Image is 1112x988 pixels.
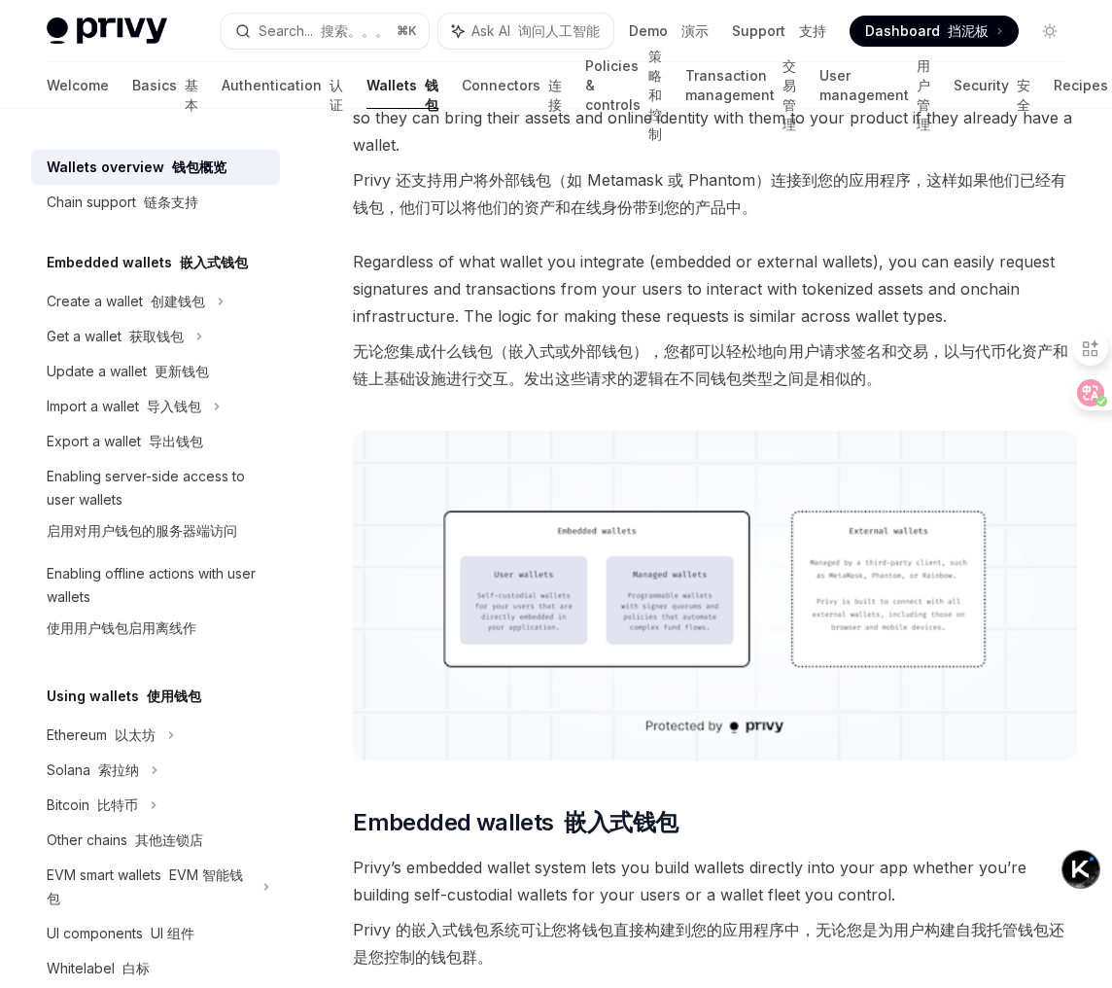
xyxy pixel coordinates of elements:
a: User management 用户管理 [819,62,930,109]
a: Policies & controls 策略和控制 [585,62,662,109]
button: Toggle dark mode [1034,16,1065,47]
div: Solana [47,759,139,782]
font: Privy 的嵌入式钱包系统可让您将钱包直接构建到您的应用程序中，无论您是为用户构建自我托管钱包还是您控制的钱包群。 [353,920,1064,967]
font: 嵌入式钱包 [564,808,678,836]
div: Search... [259,19,389,43]
font: UI 组件 [151,925,194,941]
a: Enabling server-side access to user wallets启用对用户钱包的服务器端访问 [31,459,280,556]
font: 白标 [122,960,150,976]
a: Chain support 链条支持 [31,185,280,220]
font: 索拉纳 [98,761,139,778]
font: 嵌入式钱包 [180,254,248,270]
font: 导入钱包 [147,398,201,414]
div: Get a wallet [47,325,184,348]
span: Embedded wallets [353,807,678,838]
a: Transaction management 交易管理 [685,62,796,109]
div: Ethereum [47,723,156,747]
img: images/walletoverview.png [353,431,1077,760]
div: Wallets overview [47,156,226,179]
font: 钱包 [425,77,438,113]
a: Support 支持 [732,21,826,41]
button: Ask AI 询问人工智能 [438,14,613,49]
div: Bitcoin [47,794,138,817]
font: 使用用户钱包启用离线作 [47,619,196,636]
a: Wallets 钱包 [366,62,438,109]
div: Update a wallet [47,360,209,383]
div: Other chains [47,829,203,852]
a: Dashboard 挡泥板 [850,16,1019,47]
font: 链条支持 [144,194,198,210]
div: Create a wallet [47,290,205,313]
button: Search... 搜索。。。⌘K [222,14,429,49]
a: Enabling offline actions with user wallets使用用户钱包启用离线作 [31,556,280,653]
h5: Using wallets [47,685,201,708]
a: Welcome [47,62,109,109]
a: Authentication 认证 [222,62,343,109]
font: 连接 [548,77,562,113]
div: Export a wallet [47,430,203,453]
font: 基本 [185,77,198,113]
a: Wallets overview 钱包概览 [31,150,280,185]
font: 创建钱包 [151,293,205,309]
a: Demo 演示 [629,21,709,41]
div: UI components [47,922,194,945]
font: 安全 [1017,77,1030,113]
div: Chain support [47,191,198,214]
font: 挡泥板 [948,22,989,39]
div: Enabling offline actions with user wallets [47,562,268,648]
span: Dashboard [865,21,989,41]
font: 其他连锁店 [135,831,203,848]
a: UI components UI 组件 [31,916,280,951]
a: Connectors 连接 [462,62,562,109]
font: 用户管理 [917,57,930,132]
font: 比特币 [97,796,138,813]
span: Privy’s embedded wallet system lets you build wallets directly into your app whether you’re build... [353,854,1077,978]
span: Regardless of what wallet you integrate (embedded or external wallets), you can easily request si... [353,248,1077,400]
font: 无论您集成什么钱包（嵌入式或外部钱包），您都可以轻松地向用户请求签名和交易，以与代币化资产和链上基础设施进行交互。发出这些请求的逻辑在不同钱包类型之间是相似的。 [353,341,1068,388]
span: ⌘ K [397,23,417,39]
font: 使用钱包 [147,688,201,704]
a: Export a wallet 导出钱包 [31,424,280,459]
a: Security 安全 [954,62,1030,109]
a: Whitelabel 白标 [31,951,280,986]
a: Other chains 其他连锁店 [31,823,280,858]
font: 启用对用户钱包的服务器端访问 [47,522,237,539]
h5: Embedded wallets [47,251,248,274]
font: 以太坊 [115,726,156,743]
a: Basics 基本 [132,62,198,109]
div: Whitelabel [47,957,150,980]
font: 演示 [681,22,709,39]
div: Import a wallet [47,395,201,418]
font: 支持 [799,22,826,39]
span: Ask AI [471,21,600,41]
font: 认证 [330,77,343,113]
font: Privy 还支持用户将外部钱包（如 Metamask 或 Phantom）连接到您的应用程序，这样如果他们已经有钱包，他们可以将他们的资产和在线身份带到您的产品中。 [353,170,1066,217]
font: 钱包概览 [172,159,226,175]
a: Update a wallet 更新钱包 [31,354,280,389]
font: 交易管理 [782,57,796,132]
div: EVM smart wallets [47,864,251,910]
span: Privy also supports users connecting external wallets (like Metamask or Phantom) to your app so t... [353,77,1077,229]
font: 导出钱包 [149,433,203,449]
font: 获取钱包 [129,328,184,344]
img: light logo [47,18,167,45]
font: 搜索。。。 [321,22,389,39]
font: 更新钱包 [155,363,209,379]
div: Enabling server-side access to user wallets [47,465,268,550]
font: 策略和控制 [648,48,662,142]
font: 询问人工智能 [518,22,600,39]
